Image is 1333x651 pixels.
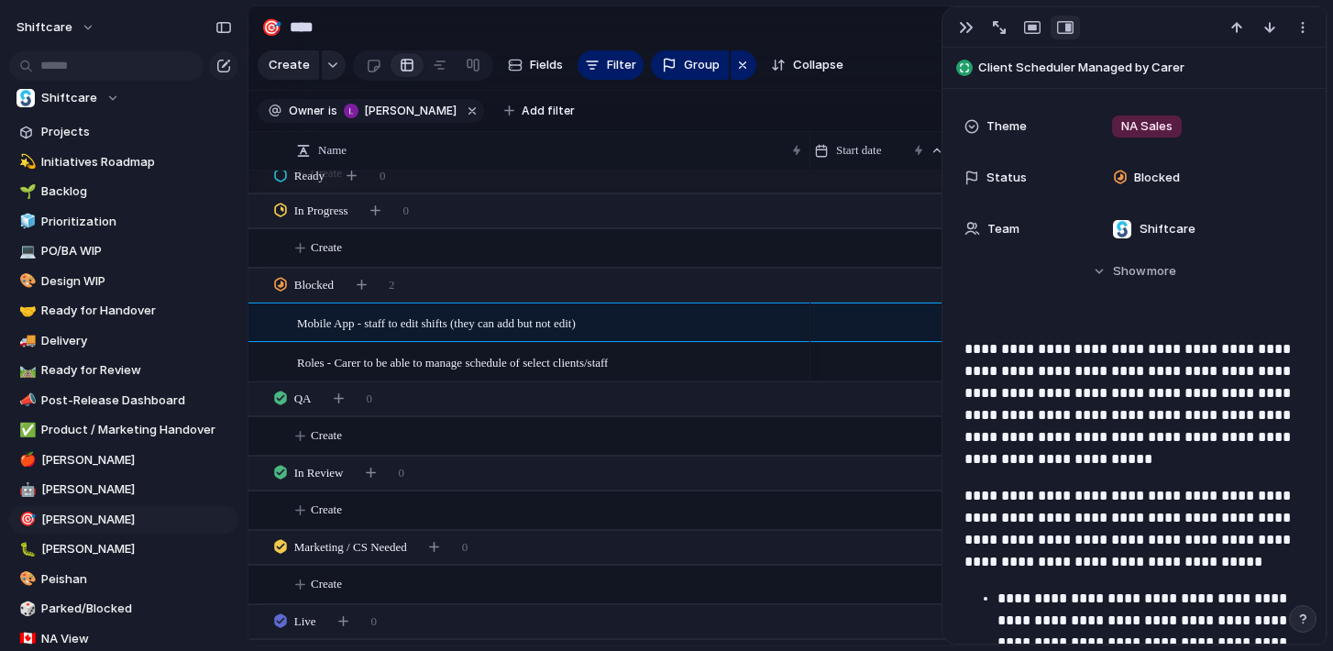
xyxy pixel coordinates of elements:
span: Ready [294,167,325,185]
button: [PERSON_NAME] [339,101,460,121]
span: 0 [367,390,373,408]
span: Mobile App - staff to edit shifts (they can add but not edit) [297,312,576,333]
div: 🚚 [19,330,32,351]
button: Fields [501,50,570,80]
div: 🛤️ [19,360,32,381]
span: [PERSON_NAME] [41,480,232,499]
button: Collapse [764,50,851,80]
button: 🎨 [17,570,35,589]
button: Client Scheduler Managed by Carer [951,53,1317,83]
span: Ready for Handover [41,302,232,320]
span: Backlog [41,182,232,201]
div: 💻PO/BA WIP [9,237,238,265]
button: 🎯 [17,511,35,529]
button: Add filter [493,98,586,124]
span: 2 [389,276,395,294]
div: 🎯 [261,15,281,39]
div: 🎯 [19,509,32,530]
a: 🚚Delivery [9,327,238,355]
span: [PERSON_NAME] [41,451,232,469]
button: 🛤️ [17,361,35,380]
button: 🇨🇦 [17,630,35,648]
span: Product / Marketing Handover [41,421,232,439]
a: 🤝Ready for Handover [9,297,238,325]
span: Shiftcare [41,89,97,107]
span: Blocked [1134,169,1180,187]
div: 🎨 [19,270,32,292]
button: ✅ [17,421,35,439]
div: 🇨🇦 [19,628,32,649]
button: 🤝 [17,302,35,320]
span: Create [269,56,310,74]
button: 🐛 [17,540,35,558]
span: 0 [403,202,410,220]
button: shiftcare [8,13,105,42]
span: Client Scheduler Managed by Carer [978,59,1317,77]
button: Create [258,50,319,80]
a: 🌱Backlog [9,178,238,205]
span: Create [311,426,342,445]
a: 🎯[PERSON_NAME] [9,506,238,534]
span: Collapse [793,56,843,74]
span: Name [318,141,347,160]
span: Team [987,220,1019,238]
button: Showmore [964,255,1304,288]
span: 0 [380,167,386,185]
button: 🎯 [257,13,286,42]
span: NA View [41,630,232,648]
button: 🎨 [17,272,35,291]
div: 💫 [19,151,32,172]
span: Blocked [294,276,334,294]
span: NA Sales [1121,117,1173,136]
span: Theme [986,117,1027,136]
a: 💫Initiatives Roadmap [9,149,238,176]
span: In Progress [294,202,348,220]
span: Parked/Blocked [41,600,232,618]
button: Shiftcare [9,84,238,112]
a: 🧊Prioritization [9,208,238,236]
span: Peishan [41,570,232,589]
div: 🎲 [19,599,32,620]
div: ✅ [19,420,32,441]
button: 🌱 [17,182,35,201]
span: Create [311,501,342,519]
div: 📣Post-Release Dashboard [9,387,238,414]
button: 🧊 [17,213,35,231]
span: Show [1113,262,1146,281]
button: 📣 [17,392,35,410]
button: 🤖 [17,480,35,499]
a: 🛤️Ready for Review [9,357,238,384]
button: 🍎 [17,451,35,469]
div: 💻 [19,241,32,262]
span: QA [294,390,312,408]
span: Start date [836,141,881,160]
span: Delivery [41,332,232,350]
span: more [1147,262,1176,281]
a: 🎲Parked/Blocked [9,595,238,623]
a: 🍎[PERSON_NAME] [9,447,238,474]
span: Live [294,612,316,631]
button: 🚚 [17,332,35,350]
span: 0 [462,538,468,557]
span: Add filter [522,103,575,119]
a: 🤖[PERSON_NAME] [9,476,238,503]
span: Design WIP [41,272,232,291]
div: 🍎 [19,449,32,470]
div: 🤝 [19,301,32,322]
a: 🐛[PERSON_NAME] [9,535,238,563]
span: Initiatives Roadmap [41,153,232,171]
div: ✅Product / Marketing Handover [9,416,238,444]
a: 🎨Design WIP [9,268,238,295]
span: Shiftcare [1140,220,1195,238]
span: Filter [607,56,636,74]
button: 🎲 [17,600,35,618]
span: [PERSON_NAME] [41,511,232,529]
span: Prioritization [41,213,232,231]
